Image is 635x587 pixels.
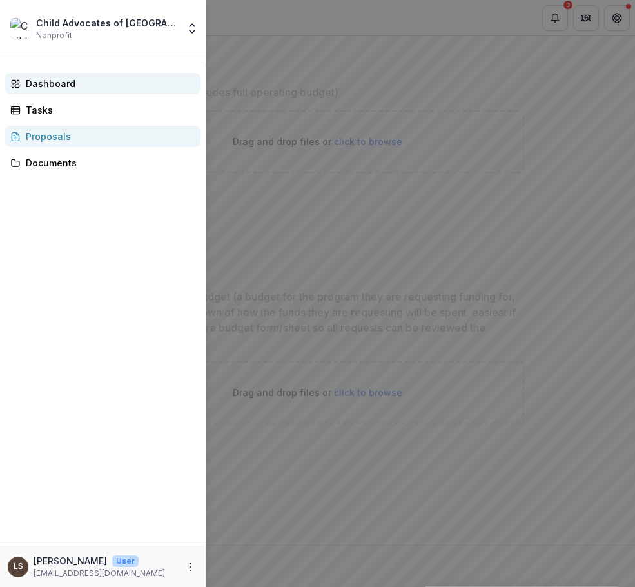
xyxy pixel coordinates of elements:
[5,73,200,94] a: Dashboard
[34,554,107,568] p: [PERSON_NAME]
[183,15,201,41] button: Open entity switcher
[26,77,190,90] div: Dashboard
[5,126,200,147] a: Proposals
[10,18,31,39] img: Child Advocates of Silicon Valley
[36,16,178,30] div: Child Advocates of [GEOGRAPHIC_DATA]
[5,99,200,121] a: Tasks
[26,130,190,143] div: Proposals
[36,30,72,41] span: Nonprofit
[26,103,190,117] div: Tasks
[5,152,200,174] a: Documents
[26,156,190,170] div: Documents
[14,562,23,571] div: Lauren Salciccia
[34,568,165,579] p: [EMAIL_ADDRESS][DOMAIN_NAME]
[182,559,198,575] button: More
[112,555,139,567] p: User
